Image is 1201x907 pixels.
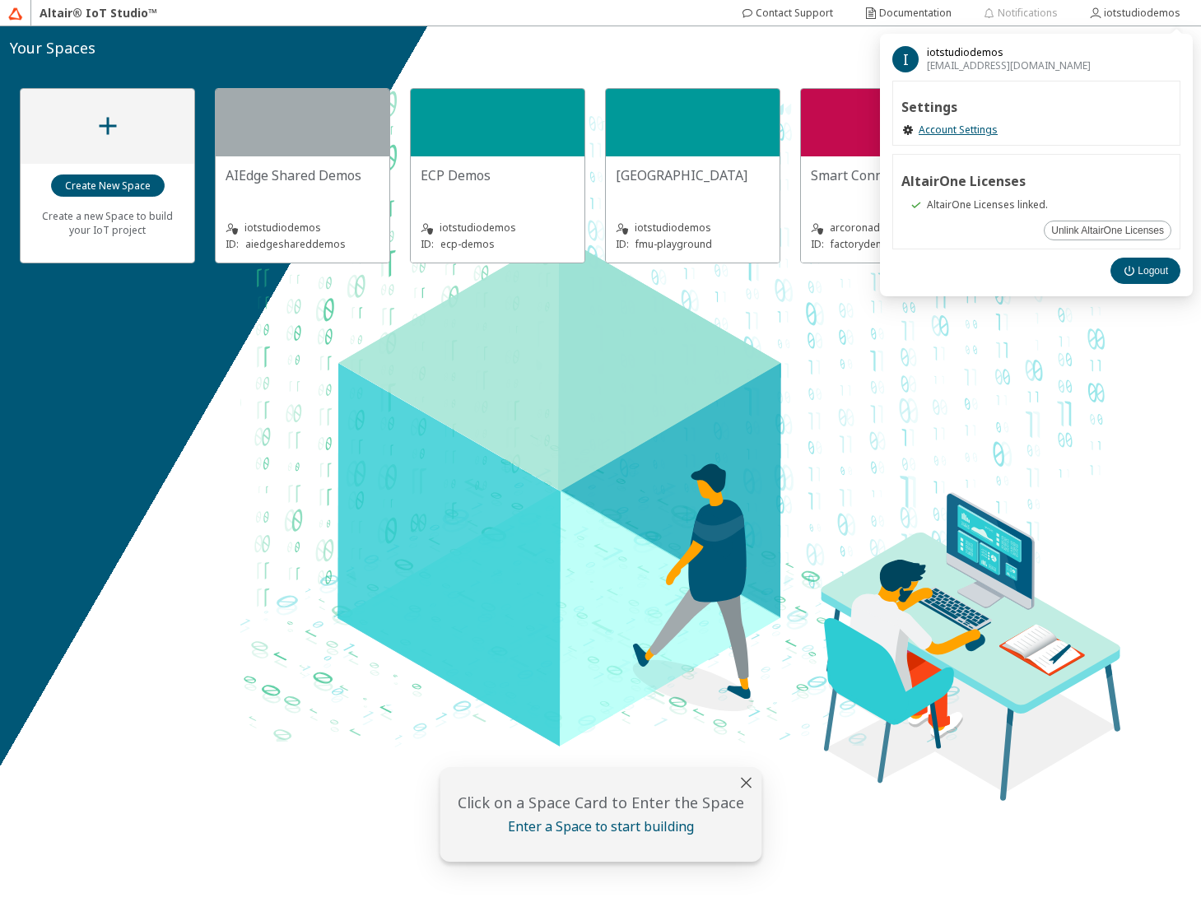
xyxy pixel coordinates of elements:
[449,793,752,812] unity-typography: Click on a Space Card to Enter the Space
[927,59,1091,72] span: [EMAIL_ADDRESS][DOMAIN_NAME]
[811,220,965,236] unity-typography: arcoronado
[421,237,434,251] p: ID:
[927,46,1091,59] span: iotstudiodemos
[811,237,824,251] p: ID:
[449,817,752,835] unity-typography: Enter a Space to start building
[811,166,965,184] unity-typography: Smart Connected Factory
[30,198,184,248] unity-typography: Create a new Space to build your IoT project
[901,100,1171,114] h2: Settings
[635,237,712,251] p: fmu-playground
[421,166,575,184] unity-typography: ECP Demos
[226,166,379,184] unity-typography: AIEdge Shared Demos
[616,220,770,236] unity-typography: iotstudiodemos
[226,220,379,236] unity-typography: iotstudiodemos
[421,220,575,236] unity-typography: iotstudiodemos
[226,237,239,251] p: ID:
[919,123,998,137] a: Account Settings
[616,237,629,251] p: ID:
[903,53,909,66] span: I
[616,166,770,184] unity-typography: [GEOGRAPHIC_DATA]
[927,198,1048,212] span: AltairOne Licenses linked.
[831,237,891,251] p: factorydemo
[245,237,346,251] p: aiedgeshareddemos
[901,174,1171,188] h2: AltairOne Licenses
[440,237,495,251] p: ecp-demos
